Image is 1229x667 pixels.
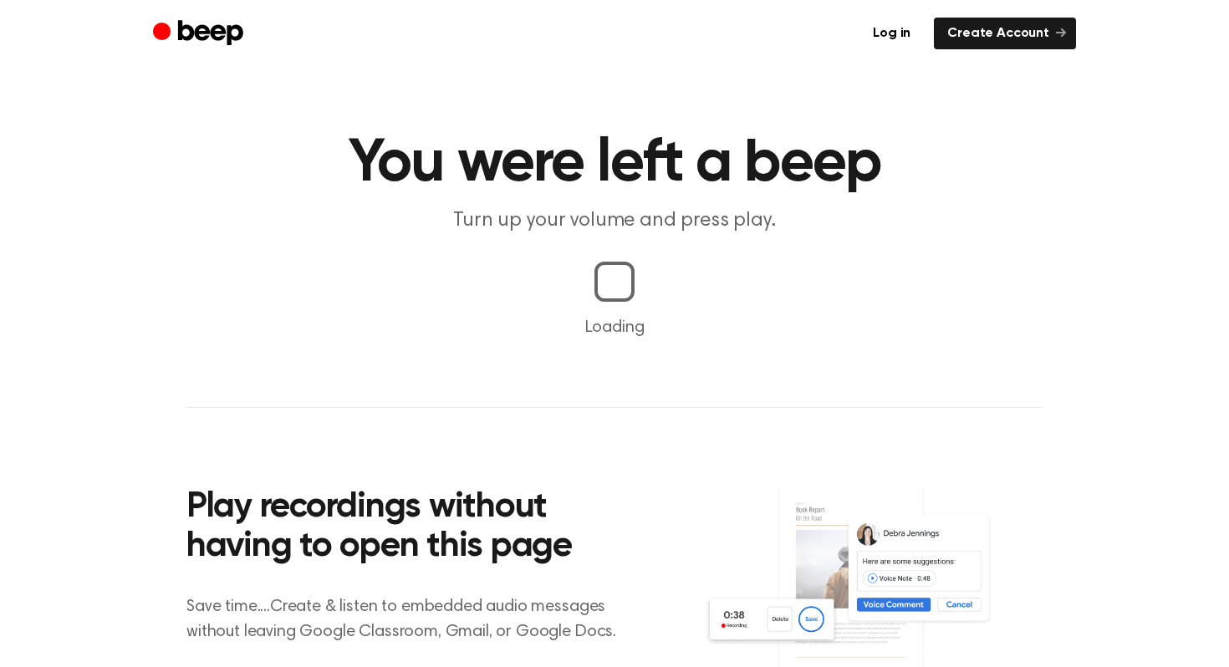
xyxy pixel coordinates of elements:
p: Loading [20,315,1209,340]
h2: Play recordings without having to open this page [186,488,637,568]
a: Log in [859,18,924,49]
a: Create Account [934,18,1076,49]
p: Save time....Create & listen to embedded audio messages without leaving Google Classroom, Gmail, ... [186,594,637,644]
p: Turn up your volume and press play. [293,207,936,235]
h1: You were left a beep [186,134,1043,194]
a: Beep [153,18,247,50]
